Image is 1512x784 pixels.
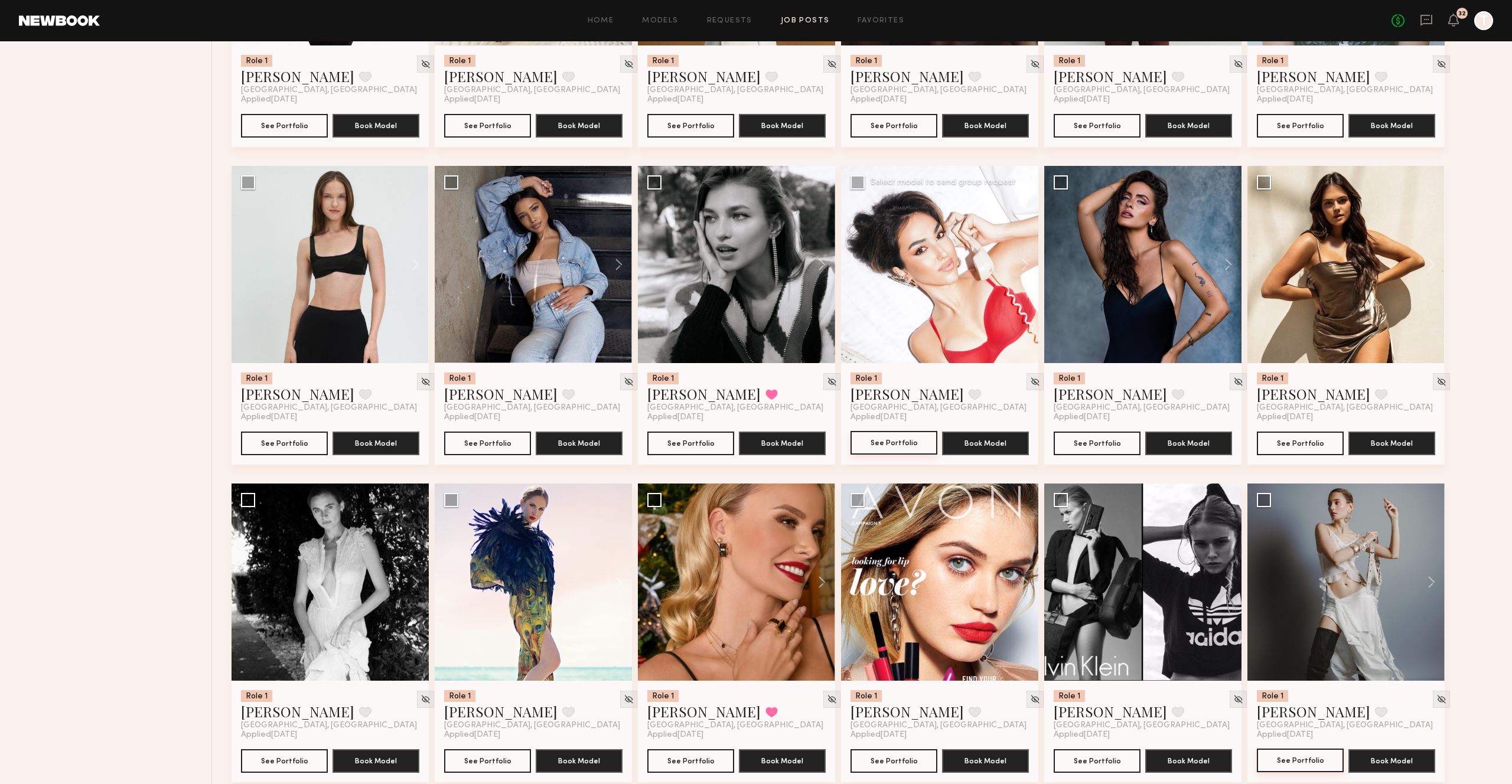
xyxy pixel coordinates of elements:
[647,114,734,138] a: See Portfolio
[333,120,419,130] a: Book Model
[241,373,272,384] div: Role 1
[241,413,419,422] div: Applied [DATE]
[1257,702,1370,721] a: [PERSON_NAME]
[1257,384,1370,403] a: [PERSON_NAME]
[241,384,354,403] a: [PERSON_NAME]
[1348,432,1435,455] button: Book Model
[647,373,679,384] div: Role 1
[739,120,826,130] a: Book Model
[444,721,620,730] span: [GEOGRAPHIC_DATA], [GEOGRAPHIC_DATA]
[1436,59,1446,69] img: Unhide Model
[444,384,558,403] a: [PERSON_NAME]
[1054,749,1140,773] a: See Portfolio
[781,17,830,25] a: Job Posts
[444,114,531,138] button: See Portfolio
[1054,730,1232,740] div: Applied [DATE]
[536,432,623,455] button: Book Model
[647,432,734,455] a: See Portfolio
[241,67,354,86] a: [PERSON_NAME]
[1145,432,1232,455] button: Book Model
[1257,730,1435,740] div: Applied [DATE]
[647,67,761,86] a: [PERSON_NAME]
[642,17,678,25] a: Models
[850,373,882,384] div: Role 1
[1257,55,1288,67] div: Role 1
[1145,114,1232,138] button: Book Model
[241,95,419,104] div: Applied [DATE]
[241,86,417,95] span: [GEOGRAPHIC_DATA], [GEOGRAPHIC_DATA]
[1054,384,1167,403] a: [PERSON_NAME]
[1257,749,1344,772] button: See Portfolio
[850,721,1027,730] span: [GEOGRAPHIC_DATA], [GEOGRAPHIC_DATA]
[647,749,734,773] button: See Portfolio
[850,432,937,455] a: See Portfolio
[241,749,328,773] button: See Portfolio
[421,59,431,69] img: Unhide Model
[1054,373,1085,384] div: Role 1
[1054,114,1140,138] a: See Portfolio
[1257,749,1344,773] a: See Portfolio
[1257,432,1344,455] button: See Portfolio
[1257,67,1370,86] a: [PERSON_NAME]
[942,749,1029,773] button: Book Model
[624,59,634,69] img: Unhide Model
[241,721,417,730] span: [GEOGRAPHIC_DATA], [GEOGRAPHIC_DATA]
[850,749,937,773] button: See Portfolio
[1257,86,1433,95] span: [GEOGRAPHIC_DATA], [GEOGRAPHIC_DATA]
[1233,694,1243,704] img: Unhide Model
[1257,690,1288,702] div: Role 1
[421,377,431,387] img: Unhide Model
[1474,11,1493,30] a: T
[444,690,475,702] div: Role 1
[241,432,328,455] button: See Portfolio
[942,437,1029,447] a: Book Model
[333,755,419,765] a: Book Model
[1145,437,1232,447] a: Book Model
[624,377,634,387] img: Unhide Model
[1257,413,1435,422] div: Applied [DATE]
[1054,690,1085,702] div: Role 1
[444,702,558,721] a: [PERSON_NAME]
[1348,749,1435,773] button: Book Model
[241,114,328,138] button: See Portfolio
[444,432,531,455] button: See Portfolio
[1348,755,1435,765] a: Book Model
[827,59,837,69] img: Unhide Model
[858,17,904,25] a: Favorites
[1257,95,1435,104] div: Applied [DATE]
[1054,55,1085,67] div: Role 1
[647,721,823,730] span: [GEOGRAPHIC_DATA], [GEOGRAPHIC_DATA]
[444,95,623,104] div: Applied [DATE]
[850,702,964,721] a: [PERSON_NAME]
[1233,59,1243,69] img: Unhide Model
[1030,377,1040,387] img: Unhide Model
[850,67,964,86] a: [PERSON_NAME]
[444,749,531,773] button: See Portfolio
[707,17,752,25] a: Requests
[241,403,417,413] span: [GEOGRAPHIC_DATA], [GEOGRAPHIC_DATA]
[444,730,623,740] div: Applied [DATE]
[942,755,1029,765] a: Book Model
[241,690,272,702] div: Role 1
[444,413,623,422] div: Applied [DATE]
[1145,755,1232,765] a: Book Model
[624,694,634,704] img: Unhide Model
[850,431,937,455] button: See Portfolio
[739,432,826,455] button: Book Model
[739,437,826,447] a: Book Model
[1257,114,1344,138] a: See Portfolio
[444,373,475,384] div: Role 1
[333,437,419,447] a: Book Model
[1030,694,1040,704] img: Unhide Model
[241,730,419,740] div: Applied [DATE]
[647,86,823,95] span: [GEOGRAPHIC_DATA], [GEOGRAPHIC_DATA]
[241,55,272,67] div: Role 1
[850,114,937,138] button: See Portfolio
[850,95,1029,104] div: Applied [DATE]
